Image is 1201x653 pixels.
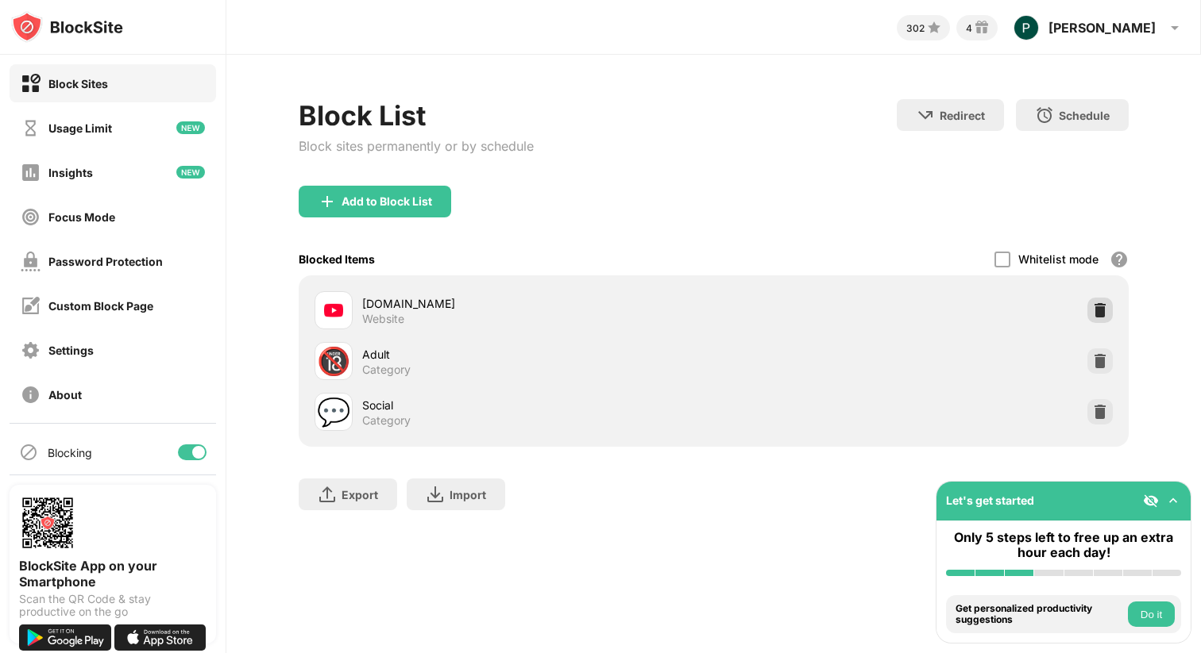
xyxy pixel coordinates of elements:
[362,413,411,428] div: Category
[21,252,41,271] img: password-protection-off.svg
[362,397,714,413] div: Social
[317,345,350,378] div: 🔞
[48,121,112,135] div: Usage Limit
[176,166,205,179] img: new-icon.svg
[1143,493,1159,509] img: eye-not-visible.svg
[19,494,76,551] img: options-page-qr-code.png
[317,396,350,428] div: 💬
[21,296,41,316] img: customize-block-page-off.svg
[299,99,534,132] div: Block List
[21,340,41,360] img: settings-off.svg
[362,346,714,363] div: Adult
[21,207,41,227] img: focus-off.svg
[342,195,432,208] div: Add to Block List
[966,22,972,34] div: 4
[324,301,343,320] img: favicons
[299,138,534,154] div: Block sites permanently or by schedule
[1059,109,1110,122] div: Schedule
[940,109,985,122] div: Redirect
[946,494,1034,507] div: Let's get started
[1014,15,1039,40] img: AEdFTp7d5zgIkFAUpU5UzrMTj3pJaH_TO-at6S_4jVtC=s96-c
[19,558,207,590] div: BlockSite App on your Smartphone
[21,163,41,182] img: insights-off.svg
[48,77,108,90] div: Block Sites
[342,488,378,501] div: Export
[946,530,1181,560] div: Only 5 steps left to free up an extra hour each day!
[21,118,41,138] img: time-usage-off.svg
[19,593,207,618] div: Scan the QR Code & stay productive on the go
[21,74,41,94] img: block-on.svg
[1048,20,1156,36] div: [PERSON_NAME]
[11,11,123,43] img: logo-blocksite.svg
[956,603,1124,626] div: Get personalized productivity suggestions
[48,255,163,268] div: Password Protection
[114,624,207,651] img: download-on-the-app-store.svg
[906,22,925,34] div: 302
[176,121,205,134] img: new-icon.svg
[48,388,82,401] div: About
[21,385,41,405] img: about-off.svg
[1165,493,1181,509] img: omni-setup-toggle.svg
[1128,601,1175,627] button: Do it
[362,312,404,326] div: Website
[299,252,375,266] div: Blocked Items
[48,210,115,224] div: Focus Mode
[925,18,944,37] img: points-small.svg
[48,446,92,459] div: Blocking
[972,18,991,37] img: reward-small.svg
[362,363,411,377] div: Category
[1018,252,1099,266] div: Whitelist mode
[48,344,94,357] div: Settings
[362,295,714,312] div: [DOMAIN_NAME]
[450,488,486,501] div: Import
[19,443,38,462] img: blocking-icon.svg
[48,299,153,313] div: Custom Block Page
[19,624,111,651] img: get-it-on-google-play.svg
[48,166,93,179] div: Insights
